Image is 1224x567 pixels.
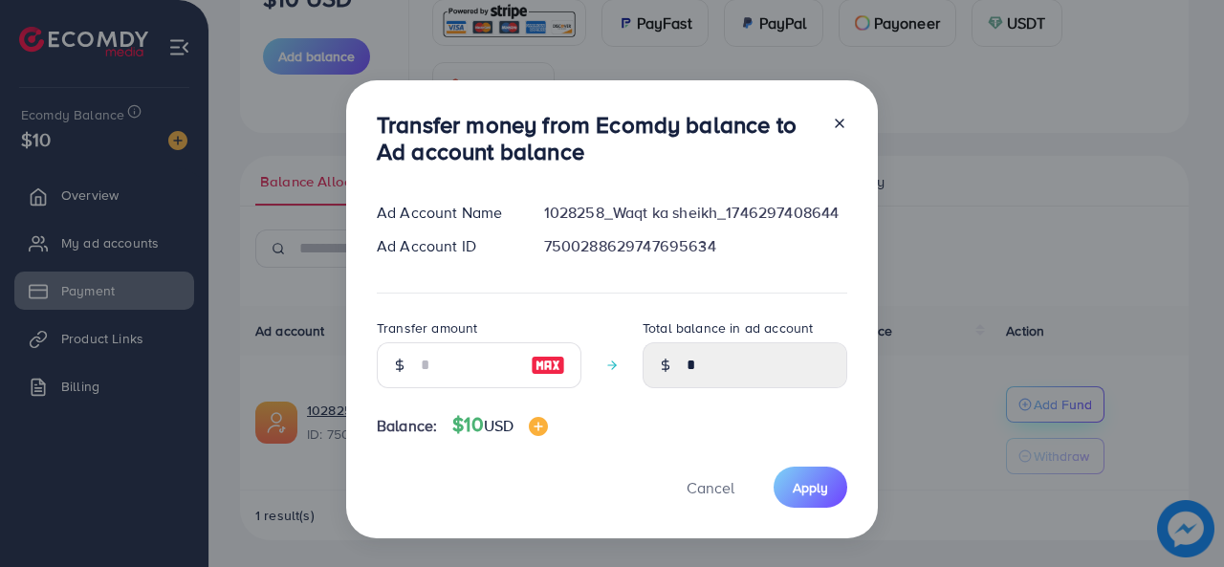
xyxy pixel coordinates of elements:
[529,235,863,257] div: 7500288629747695634
[529,417,548,436] img: image
[774,467,847,508] button: Apply
[377,415,437,437] span: Balance:
[643,318,813,338] label: Total balance in ad account
[793,478,828,497] span: Apply
[361,235,529,257] div: Ad Account ID
[687,477,734,498] span: Cancel
[377,318,477,338] label: Transfer amount
[377,111,817,166] h3: Transfer money from Ecomdy balance to Ad account balance
[484,415,514,436] span: USD
[663,467,758,508] button: Cancel
[361,202,529,224] div: Ad Account Name
[529,202,863,224] div: 1028258_Waqt ka sheikh_1746297408644
[531,354,565,377] img: image
[452,413,548,437] h4: $10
